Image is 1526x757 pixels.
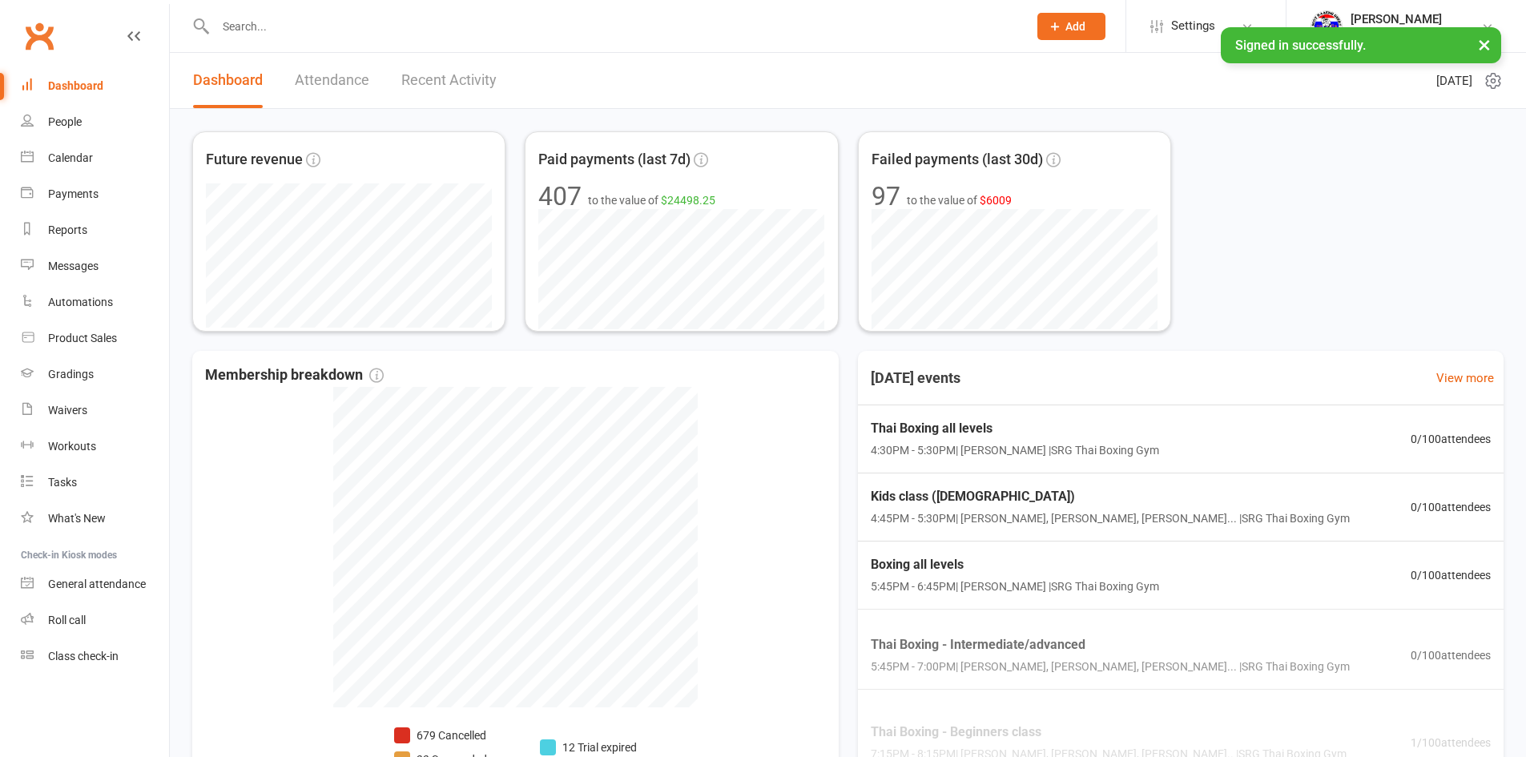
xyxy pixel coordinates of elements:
[21,104,169,140] a: People
[871,578,1159,596] span: 5:45PM - 6:45PM | [PERSON_NAME] | SRG Thai Boxing Gym
[21,356,169,393] a: Gradings
[1411,498,1491,516] span: 0 / 100 attendees
[21,140,169,176] a: Calendar
[1037,13,1105,40] button: Add
[21,602,169,638] a: Roll call
[980,194,1012,207] span: $6009
[48,223,87,236] div: Reports
[21,501,169,537] a: What's New
[588,191,715,209] span: to the value of
[1235,38,1366,53] span: Signed in successfully.
[21,393,169,429] a: Waivers
[193,53,263,108] a: Dashboard
[48,650,119,662] div: Class check-in
[21,638,169,674] a: Class kiosk mode
[1351,26,1459,41] div: SRG Thai Boxing Gym
[1311,10,1343,42] img: thumb_image1718682644.png
[871,722,1347,743] span: Thai Boxing - Beginners class
[538,183,582,209] div: 407
[1411,733,1491,751] span: 1 / 100 attendees
[48,260,99,272] div: Messages
[48,512,106,525] div: What's New
[1436,71,1472,91] span: [DATE]
[21,320,169,356] a: Product Sales
[21,68,169,104] a: Dashboard
[21,284,169,320] a: Automations
[1411,646,1491,664] span: 0 / 100 attendees
[872,148,1043,171] span: Failed payments (last 30d)
[1411,566,1491,584] span: 0 / 100 attendees
[872,183,900,209] div: 97
[1470,27,1499,62] button: ×
[538,148,691,171] span: Paid payments (last 7d)
[540,739,637,756] li: 12 Trial expired
[871,634,1350,655] span: Thai Boxing - Intermediate/advanced
[661,194,715,207] span: $24498.25
[21,566,169,602] a: General attendance kiosk mode
[48,404,87,417] div: Waivers
[907,191,1012,209] span: to the value of
[48,440,96,453] div: Workouts
[48,476,77,489] div: Tasks
[871,486,1350,507] span: Kids class ([DEMOGRAPHIC_DATA])
[1436,368,1494,388] a: View more
[21,465,169,501] a: Tasks
[19,16,59,56] a: Clubworx
[48,332,117,344] div: Product Sales
[1351,12,1459,26] div: [PERSON_NAME]
[48,578,146,590] div: General attendance
[871,509,1350,527] span: 4:45PM - 5:30PM | [PERSON_NAME], [PERSON_NAME], [PERSON_NAME]... | SRG Thai Boxing Gym
[205,364,384,387] span: Membership breakdown
[858,364,973,393] h3: [DATE] events
[48,187,99,200] div: Payments
[21,176,169,212] a: Payments
[48,614,86,626] div: Roll call
[1171,8,1215,44] span: Settings
[211,15,1017,38] input: Search...
[401,53,497,108] a: Recent Activity
[871,658,1350,675] span: 5:45PM - 7:00PM | [PERSON_NAME], [PERSON_NAME], [PERSON_NAME]... | SRG Thai Boxing Gym
[48,368,94,381] div: Gradings
[871,554,1159,575] span: Boxing all levels
[871,441,1159,459] span: 4:30PM - 5:30PM | [PERSON_NAME] | SRG Thai Boxing Gym
[21,212,169,248] a: Reports
[871,418,1159,439] span: Thai Boxing all levels
[1411,430,1491,448] span: 0 / 100 attendees
[1065,20,1085,33] span: Add
[206,148,303,171] span: Future revenue
[48,115,82,128] div: People
[21,429,169,465] a: Workouts
[295,53,369,108] a: Attendance
[48,79,103,92] div: Dashboard
[21,248,169,284] a: Messages
[394,727,514,744] li: 679 Cancelled
[48,151,93,164] div: Calendar
[48,296,113,308] div: Automations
